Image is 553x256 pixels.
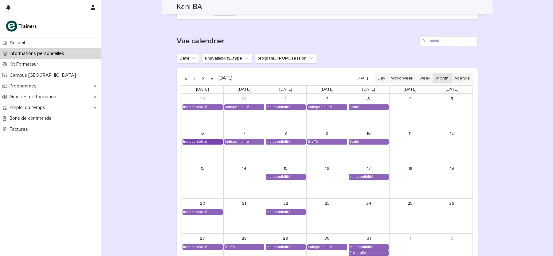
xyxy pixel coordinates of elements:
[349,139,360,144] div: Staffé
[198,94,207,104] a: September 29, 2025
[7,105,50,111] p: Emploi du temps
[5,20,39,32] img: K0CqGN7SDeD6s4JG8KQk
[308,139,318,144] div: Staffé
[266,245,291,250] div: Indisponibilité
[364,234,374,244] a: October 31, 2025
[198,199,207,209] a: October 20, 2025
[416,73,433,83] button: Week
[225,245,235,250] div: Staffé
[405,129,415,138] a: October 11, 2025
[349,245,374,250] div: Indisponibilité
[364,94,374,104] a: October 3, 2025
[306,163,348,198] td: October 16, 2025
[265,128,306,163] td: October 8, 2025
[281,129,291,138] a: October 8, 2025
[225,139,249,144] div: Indisponibilité
[266,174,291,179] div: Indisponibilité
[444,86,460,93] a: Sunday
[237,86,252,93] a: Tuesday
[223,128,265,163] td: October 7, 2025
[183,210,208,215] div: Indisponibilité
[405,164,415,173] a: October 18, 2025
[7,72,81,78] p: Campus [GEOGRAPHIC_DATA]
[447,164,457,173] a: October 19, 2025
[7,51,69,56] p: Informations personnelles
[405,199,415,209] a: October 25, 2025
[349,250,367,255] div: Pré-staffé
[419,36,478,46] input: Search
[322,199,332,209] a: October 23, 2025
[265,94,306,128] td: October 1, 2025
[306,198,348,233] td: October 23, 2025
[177,53,200,63] button: Date
[239,199,249,209] a: October 21, 2025
[223,198,265,233] td: October 21, 2025
[433,73,452,83] button: Month
[405,234,415,244] a: November 1, 2025
[177,2,202,11] h2: Kani BA
[190,73,199,83] button: Previous month
[7,40,30,46] p: Accueil
[308,105,332,110] div: Indisponibilité
[322,164,332,173] a: October 16, 2025
[402,86,418,93] a: Saturday
[281,199,291,209] a: October 22, 2025
[202,53,252,63] button: unavailability_type
[183,139,208,144] div: Indisponibilité
[364,199,374,209] a: October 24, 2025
[451,73,473,83] button: Agenda
[199,73,207,83] button: Next month
[364,164,374,173] a: October 17, 2025
[390,94,431,128] td: October 4, 2025
[266,139,291,144] div: Indisponibilité
[265,198,306,233] td: October 22, 2025
[198,164,207,173] a: October 13, 2025
[322,234,332,244] a: October 30, 2025
[354,74,371,83] button: [DATE]
[7,126,33,132] p: Factures
[320,86,335,93] a: Thursday
[349,174,374,179] div: Indisponibilité
[322,94,332,104] a: October 2, 2025
[239,129,249,138] a: October 7, 2025
[7,61,43,67] p: Kit Formateur
[447,129,457,138] a: October 12, 2025
[278,86,293,93] a: Wednesday
[7,83,41,89] p: Programmes
[177,37,417,46] h1: Vue calendrier
[223,94,265,128] td: September 30, 2025
[390,163,431,198] td: October 18, 2025
[364,129,374,138] a: October 10, 2025
[182,73,190,83] button: Previous year
[266,105,291,110] div: Indisponibilité
[349,105,360,110] div: Staffé
[447,234,457,244] a: November 2, 2025
[405,94,415,104] a: October 4, 2025
[195,86,210,93] a: Monday
[390,128,431,163] td: October 11, 2025
[281,234,291,244] a: October 29, 2025
[182,128,223,163] td: October 6, 2025
[306,128,348,163] td: October 9, 2025
[266,210,291,215] div: Indisponibilité
[182,198,223,233] td: October 20, 2025
[183,105,208,110] div: Indisponibilité
[265,163,306,198] td: October 15, 2025
[182,94,223,128] td: September 29, 2025
[223,163,265,198] td: October 14, 2025
[198,129,207,138] a: October 6, 2025
[182,163,223,198] td: October 13, 2025
[306,94,348,128] td: October 2, 2025
[207,73,216,83] button: Next year
[388,73,416,83] button: Work Week
[216,76,232,80] h2: [DATE]
[431,198,473,233] td: October 26, 2025
[447,199,457,209] a: October 26, 2025
[281,164,291,173] a: October 15, 2025
[255,53,317,63] button: program_FROM_session
[183,245,208,250] div: Indisponibilité
[447,94,457,104] a: October 5, 2025
[348,94,390,128] td: October 3, 2025
[431,94,473,128] td: October 5, 2025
